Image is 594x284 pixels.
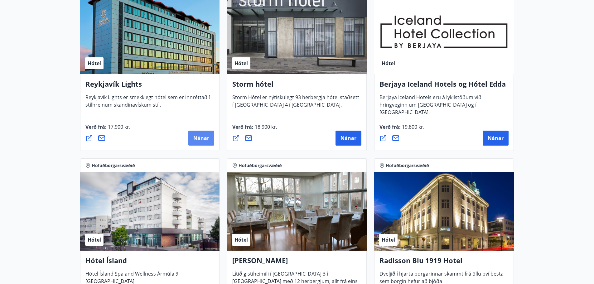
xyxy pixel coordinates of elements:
span: Nánar [193,135,209,142]
span: Hótel [234,60,248,67]
span: Hótel [88,60,101,67]
h4: Berjaya Iceland Hotels og Hótel Edda [379,79,509,94]
span: Hótel [88,236,101,243]
span: Verð frá : [379,123,424,135]
span: 17.900 kr. [107,123,130,130]
h4: [PERSON_NAME] [232,256,361,270]
button: Nánar [188,131,214,146]
h4: Storm hótel [232,79,361,94]
span: Nánar [340,135,356,142]
span: Verð frá : [232,123,277,135]
span: 19.800 kr. [401,123,424,130]
span: Storm Hótel er nýtískulegt 93 herbergja hótel staðsett í [GEOGRAPHIC_DATA] 4 í [GEOGRAPHIC_DATA]. [232,94,359,113]
span: Hótel [382,60,395,67]
h4: Reykjavík Lights [85,79,215,94]
h4: Radisson Blu 1919 Hotel [379,256,509,270]
span: Reykjavik Lights er smekklegt hótel sem er innréttað í stílhreinum skandinavískum stíl. [85,94,210,113]
span: Hótel [234,236,248,243]
span: Nánar [488,135,504,142]
span: Höfuðborgarsvæðið [92,162,135,169]
h4: Hótel Ísland [85,256,215,270]
span: Verð frá : [85,123,130,135]
span: Hótel [382,236,395,243]
span: Höfuðborgarsvæðið [239,162,282,169]
span: 18.900 kr. [254,123,277,130]
span: Höfuðborgarsvæðið [386,162,429,169]
span: Berjaya Iceland Hotels eru á lykilstöðum við hringveginn um [GEOGRAPHIC_DATA] og í [GEOGRAPHIC_DA... [379,94,481,121]
button: Nánar [336,131,361,146]
button: Nánar [483,131,509,146]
